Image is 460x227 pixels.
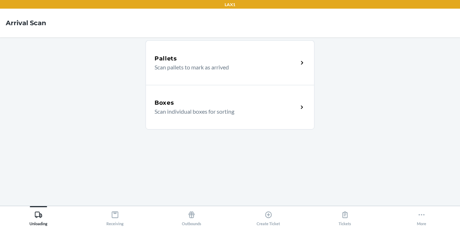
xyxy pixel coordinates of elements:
[417,208,426,226] div: More
[155,63,292,72] p: Scan pallets to mark as arrived
[383,206,460,226] button: More
[307,206,383,226] button: Tickets
[155,107,292,116] p: Scan individual boxes for sorting
[225,1,235,8] p: LAX1
[146,85,314,130] a: BoxesScan individual boxes for sorting
[6,18,46,28] h4: Arrival Scan
[182,208,201,226] div: Outbounds
[339,208,351,226] div: Tickets
[155,99,174,107] h5: Boxes
[257,208,280,226] div: Create Ticket
[230,206,307,226] button: Create Ticket
[77,206,153,226] button: Receiving
[153,206,230,226] button: Outbounds
[106,208,124,226] div: Receiving
[29,208,47,226] div: Unloading
[146,40,314,85] a: PalletsScan pallets to mark as arrived
[155,54,177,63] h5: Pallets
